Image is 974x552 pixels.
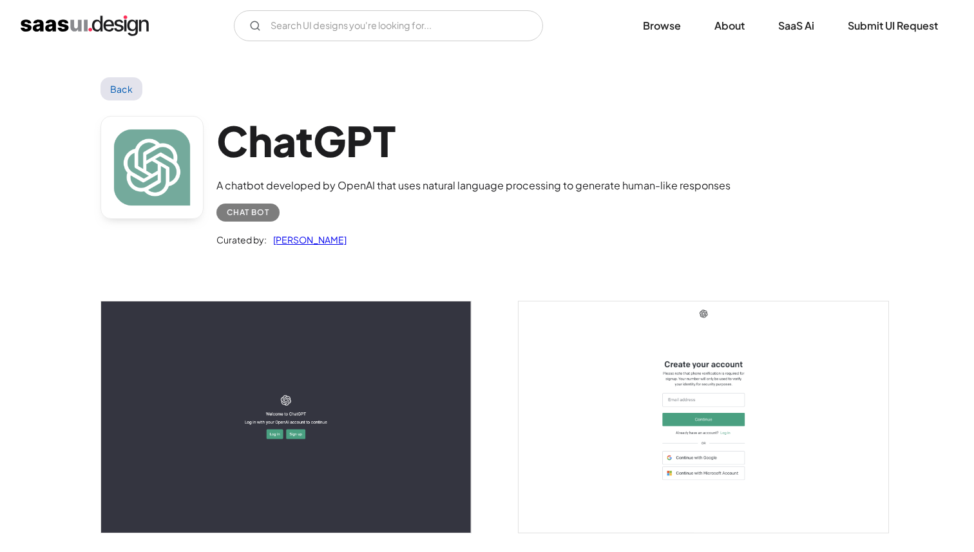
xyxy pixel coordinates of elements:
a: open lightbox [519,301,888,533]
a: [PERSON_NAME] [267,232,347,247]
a: SaaS Ai [763,12,830,40]
a: Submit UI Request [832,12,953,40]
form: Email Form [234,10,543,41]
a: Browse [627,12,696,40]
a: About [699,12,760,40]
a: home [21,15,149,36]
div: Curated by: [216,232,267,247]
div: Chat Bot [227,205,269,220]
div: A chatbot developed by OpenAI that uses natural language processing to generate human-like responses [216,178,730,193]
a: Back [100,77,142,100]
img: 63f5dbfb9fada3d60108227f_Chat%20GPT%20Signup%20Screen.png [101,301,471,533]
h1: ChatGPT [216,116,730,166]
a: open lightbox [101,301,471,533]
input: Search UI designs you're looking for... [234,10,543,41]
img: 63f5dc0b27873b82585f5729_Sprig%20Switch%20to%20work%20email.png [519,301,888,533]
